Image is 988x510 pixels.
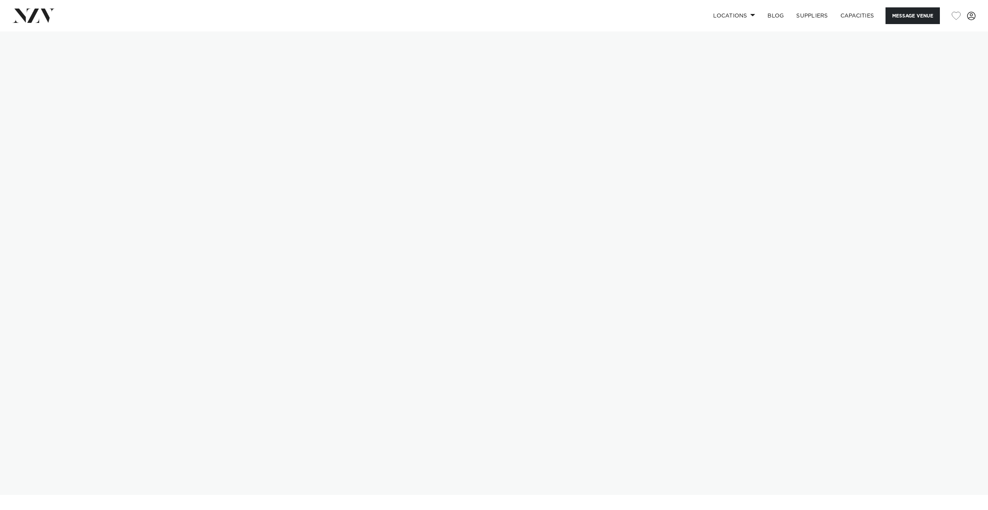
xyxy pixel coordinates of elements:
button: Message Venue [886,7,940,24]
img: nzv-logo.png [12,9,55,23]
a: SUPPLIERS [790,7,834,24]
a: Locations [707,7,761,24]
a: BLOG [761,7,790,24]
a: Capacities [834,7,880,24]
